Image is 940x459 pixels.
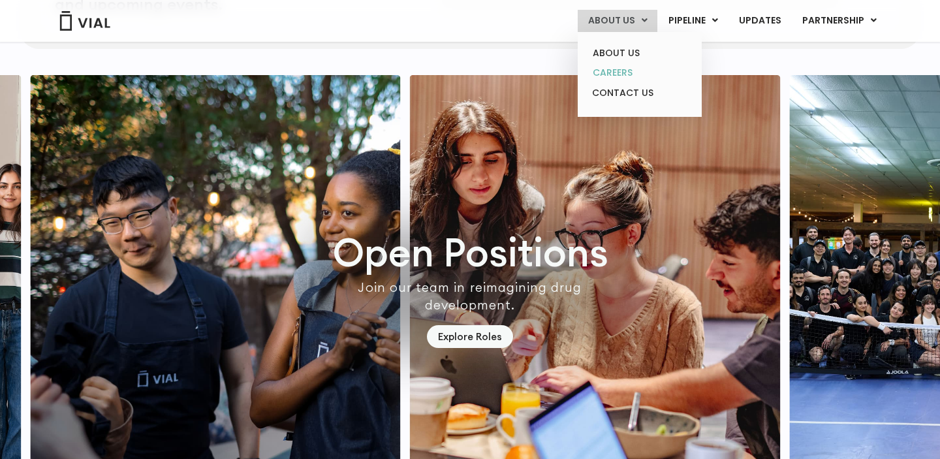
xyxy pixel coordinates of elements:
a: PIPELINEMenu Toggle [658,10,728,32]
a: ABOUT US [582,43,697,63]
a: UPDATES [728,10,791,32]
a: PARTNERSHIPMenu Toggle [792,10,887,32]
a: CONTACT US [582,83,697,104]
a: ABOUT USMenu Toggle [578,10,657,32]
img: Vial Logo [59,11,111,31]
a: Explore Roles [427,325,513,348]
a: CAREERS [582,63,697,83]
